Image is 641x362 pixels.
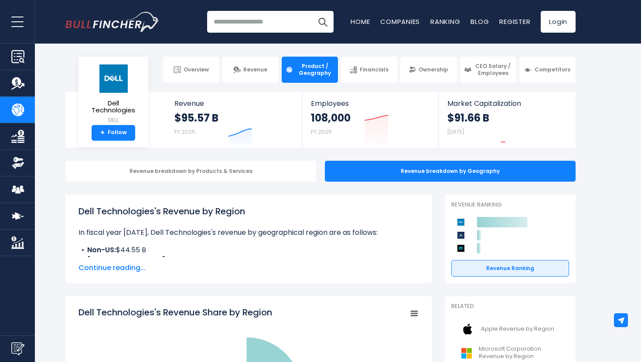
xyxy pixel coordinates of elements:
[447,111,489,125] strong: $91.66 B
[78,255,419,266] li: $51.01 B
[243,66,267,73] span: Revenue
[222,57,279,83] a: Revenue
[456,243,466,254] img: NetApp competitors logo
[78,306,272,318] tspan: Dell Technologies's Revenue Share by Region
[65,161,316,182] div: Revenue breakdown by Products & Services
[451,303,569,310] p: Related
[460,57,516,83] a: CEO Salary / Employees
[471,17,489,26] a: Blog
[400,57,457,83] a: Ownership
[92,125,135,141] a: +Follow
[456,217,466,227] img: Dell Technologies competitors logo
[87,255,167,265] b: [GEOGRAPHIC_DATA]:
[451,201,569,209] p: Revenue Ranking
[474,63,512,76] span: CEO Salary / Employees
[100,129,105,137] strong: +
[499,17,530,26] a: Register
[311,111,351,125] strong: 108,000
[85,116,141,124] small: DELL
[451,260,569,277] a: Revenue Ranking
[174,111,218,125] strong: $95.57 B
[479,345,564,360] span: Microsoft Corporation Revenue by Region
[85,100,141,114] span: Dell Technologies
[360,66,389,73] span: Financials
[311,99,429,108] span: Employees
[351,17,370,26] a: Home
[11,156,24,169] img: Ownership
[85,64,142,125] a: Dell Technologies DELL
[78,205,419,218] h1: Dell Technologies's Revenue by Region
[78,227,419,238] p: In fiscal year [DATE], Dell Technologies's revenue by geographical region are as follows:
[439,91,575,148] a: Market Capitalization $91.66 B [DATE]
[163,57,219,83] a: Overview
[419,66,448,73] span: Ownership
[166,91,302,148] a: Revenue $95.57 B FY 2025
[541,11,576,33] a: Login
[312,11,334,33] button: Search
[302,91,438,148] a: Employees 108,000 FY 2025
[174,99,293,108] span: Revenue
[78,263,419,273] span: Continue reading...
[457,319,478,339] img: AAPL logo
[451,317,569,341] a: Apple Revenue by Region
[282,57,338,83] a: Product / Geography
[456,230,466,240] img: Arista Networks competitors logo
[430,17,460,26] a: Ranking
[341,57,397,83] a: Financials
[519,57,576,83] a: Competitors
[174,128,195,135] small: FY 2025
[65,12,160,32] img: Bullfincher logo
[311,128,332,135] small: FY 2025
[87,245,116,255] b: Non-US:
[65,12,159,32] a: Go to homepage
[481,325,554,333] span: Apple Revenue by Region
[184,66,209,73] span: Overview
[296,63,334,76] span: Product / Geography
[447,99,566,108] span: Market Capitalization
[325,161,576,182] div: Revenue breakdown by Geography
[78,245,419,255] li: $44.55 B
[380,17,420,26] a: Companies
[535,66,570,73] span: Competitors
[447,128,464,135] small: [DATE]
